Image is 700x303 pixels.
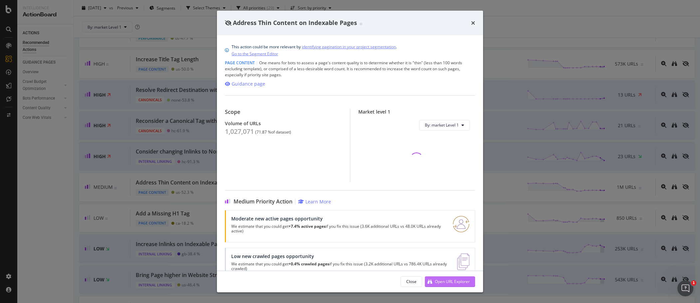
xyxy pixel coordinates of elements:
div: This action could be more relevant by . [232,43,397,57]
span: Page Content [225,60,255,66]
a: identifying pagination in your project segmentation [302,43,396,50]
strong: +7.4% active pages [288,223,326,229]
div: Moderate new active pages opportunity [231,216,445,221]
div: modal [217,11,483,292]
div: Learn More [305,198,331,205]
div: Open URL Explorer [435,279,470,284]
p: We estimate that you could get if you fix this issue (3.6K additional URLs vs 48.0K URLs already ... [231,224,445,233]
img: e5DMFwAAAABJRU5ErkJggg== [457,253,469,270]
span: Medium Priority Action [234,198,292,205]
a: Go to the Segment Editor [232,50,278,57]
div: Close [406,279,417,284]
span: By: market Level 1 [425,122,459,128]
div: Guidance page [232,81,265,87]
a: Guidance page [225,81,265,87]
div: times [471,19,475,27]
div: ( 71.87 % of dataset ) [255,130,291,135]
div: Market level 1 [358,109,475,115]
div: 1,027,071 [225,128,254,136]
strong: +0.4% crawled pages [288,261,329,267]
div: Low new crawled pages opportunity [231,253,449,259]
img: RO06QsNG.png [453,216,469,232]
button: Open URL Explorer [425,276,475,287]
iframe: Intercom live chat [677,280,693,296]
a: Learn More [298,198,331,205]
img: Equal [360,23,362,25]
div: Volume of URLs [225,121,342,126]
div: Scope [225,109,342,115]
button: By: market Level 1 [419,120,470,131]
div: One means for bots to assess a page's content quality is to determine whether it is "thin" (less ... [225,60,475,78]
p: We estimate that you could get if you fix this issue (3.2K additional URLs vs 786.4K URLs already... [231,262,449,271]
span: 1 [691,280,696,286]
span: | [256,60,258,66]
div: info banner [225,43,475,57]
span: Address Thin Content on Indexable Pages [233,19,357,27]
div: eye-slash [225,20,232,26]
button: Close [401,276,422,287]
